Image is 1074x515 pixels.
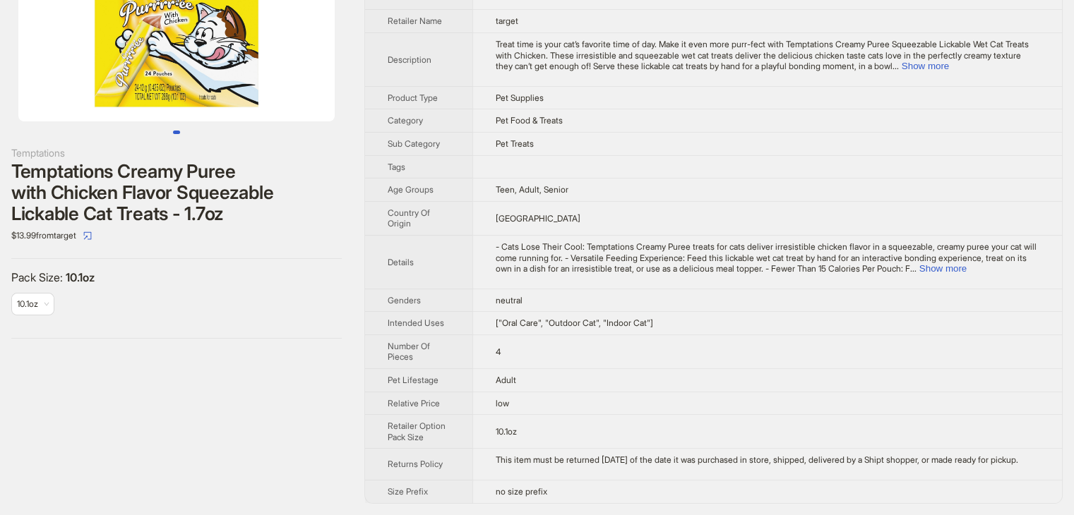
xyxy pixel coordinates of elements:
[496,39,1029,71] span: Treat time is your cat’s favorite time of day. Make it even more purr-fect with Temptations Cream...
[496,375,516,385] span: Adult
[893,61,899,71] span: ...
[17,298,38,309] span: 10.1oz
[496,295,523,305] span: neutral
[388,295,421,305] span: Genders
[388,317,444,328] span: Intended Uses
[496,138,534,149] span: Pet Treats
[388,92,438,103] span: Product Type
[919,263,967,274] button: Expand
[496,39,1039,72] div: Treat time is your cat’s favorite time of day. Make it even more purr-fect with Temptations Cream...
[496,92,544,103] span: Pet Supplies
[496,346,501,357] span: 4
[388,184,434,195] span: Age Groups
[388,398,440,408] span: Relative Price
[388,162,405,172] span: Tags
[496,241,1037,274] span: - Cats Lose Their Cool: Temptations Creamy Puree treats for cats deliver irresistible chicken fla...
[388,138,440,149] span: Sub Category
[496,115,563,126] span: Pet Food & Treats
[496,317,653,328] span: ["Oral Care", "Outdoor Cat", "Indoor Cat"]
[910,263,917,274] span: ...
[11,270,66,284] span: Pack Size :
[66,270,95,284] span: 10.1oz
[11,161,342,224] div: Temptations Creamy Puree with Chicken Flavor Squeezable Lickable Cat Treats - 1.7oz
[902,61,949,71] button: Expand
[388,375,438,385] span: Pet Lifestage
[388,257,414,267] span: Details
[496,184,568,195] span: Teen, Adult, Senior
[496,426,517,437] span: 10.1oz
[496,454,1039,466] div: This item must be returned within 90 days of the date it was purchased in store, shipped, deliver...
[496,241,1039,274] div: - Cats Lose Their Cool: Temptations Creamy Puree treats for cats deliver irresistible chicken fla...
[388,341,430,363] span: Number Of Pieces
[496,213,580,224] span: [GEOGRAPHIC_DATA]
[11,224,342,247] div: $13.99 from target
[496,486,547,497] span: no size prefix
[496,16,518,26] span: target
[388,115,423,126] span: Category
[83,231,92,240] span: select
[388,16,442,26] span: Retailer Name
[388,420,446,442] span: Retailer Option Pack Size
[11,145,342,161] div: Temptations
[173,131,180,134] button: Go to slide 1
[388,459,443,469] span: Returns Policy
[388,207,430,229] span: Country Of Origin
[388,54,431,65] span: Description
[388,486,428,497] span: Size Prefix
[17,293,49,315] span: available
[496,398,509,408] span: low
